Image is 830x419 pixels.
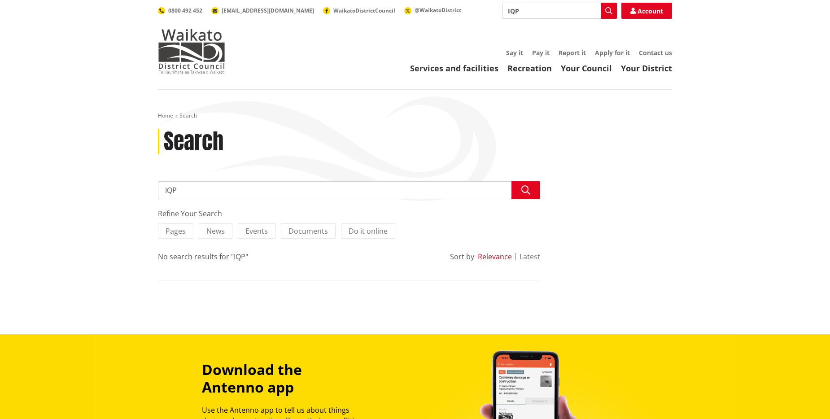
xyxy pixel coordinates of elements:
a: Account [621,3,672,19]
input: Search input [502,3,617,19]
span: Pages [166,226,186,236]
a: [EMAIL_ADDRESS][DOMAIN_NAME] [211,7,314,14]
span: News [206,226,225,236]
a: Pay it [532,48,550,57]
a: Services and facilities [410,63,498,74]
a: 0800 492 452 [158,7,202,14]
a: Recreation [507,63,552,74]
span: Documents [288,226,328,236]
img: Waikato District Council - Te Kaunihera aa Takiwaa o Waikato [158,29,225,74]
span: WaikatoDistrictCouncil [333,7,395,14]
a: Home [158,112,173,119]
h3: Download the Antenno app [202,361,364,396]
div: Sort by [450,251,474,262]
nav: breadcrumb [158,112,672,120]
span: @WaikatoDistrict [415,6,461,14]
a: Your District [621,63,672,74]
a: @WaikatoDistrict [404,6,461,14]
div: Refine Your Search [158,208,540,219]
span: 0800 492 452 [168,7,202,14]
span: Events [245,226,268,236]
input: Search input [158,181,540,199]
span: Search [179,112,197,119]
a: Say it [506,48,523,57]
button: Relevance [478,253,512,261]
a: WaikatoDistrictCouncil [323,7,395,14]
span: Do it online [349,226,388,236]
button: Latest [520,253,540,261]
a: Apply for it [595,48,630,57]
span: [EMAIL_ADDRESS][DOMAIN_NAME] [222,7,314,14]
h1: Search [164,129,223,155]
a: Contact us [639,48,672,57]
div: No search results for "IQP" [158,251,248,262]
a: Your Council [561,63,612,74]
a: Report it [559,48,586,57]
